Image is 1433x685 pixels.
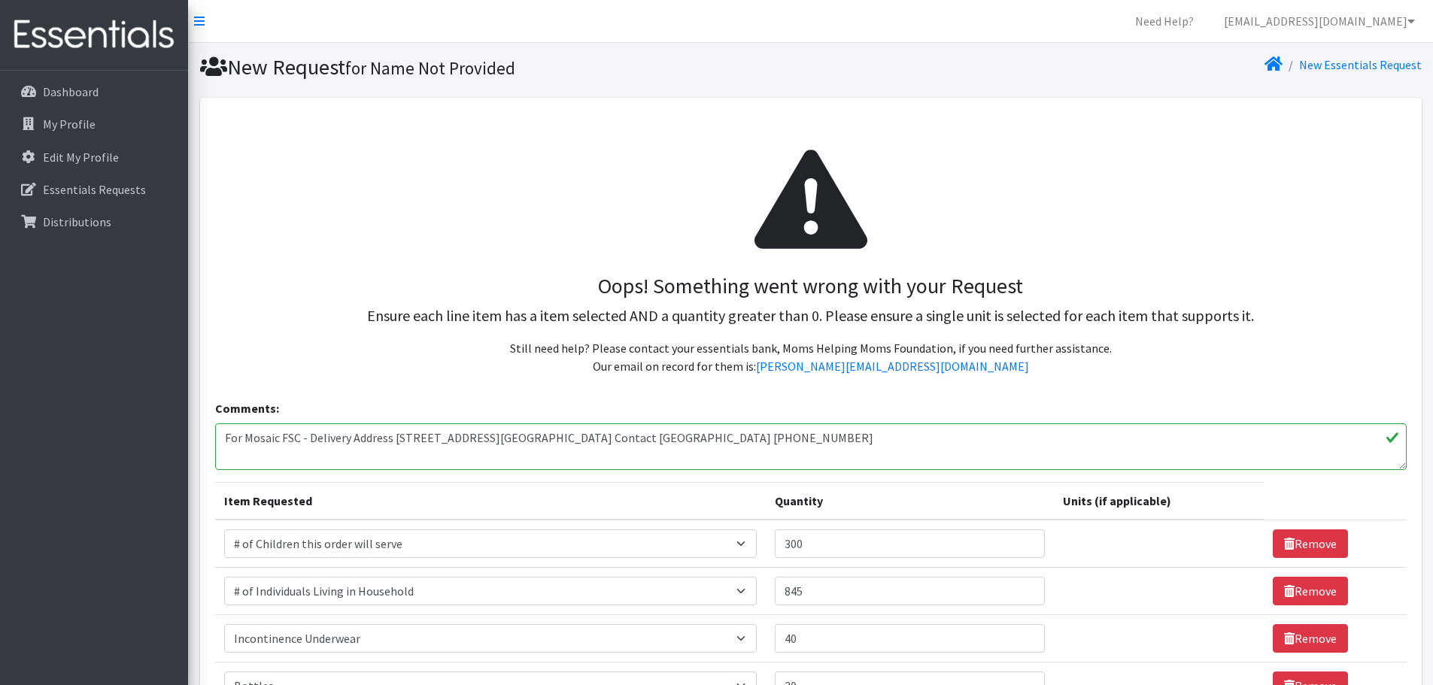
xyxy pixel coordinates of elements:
[227,305,1395,327] p: Ensure each line item has a item selected AND a quantity greater than 0. Please ensure a single u...
[227,339,1395,375] p: Still need help? Please contact your essentials bank, Moms Helping Moms Foundation, if you need f...
[345,57,515,79] small: for Name Not Provided
[215,399,279,417] label: Comments:
[1273,624,1348,653] a: Remove
[6,10,182,60] img: HumanEssentials
[766,483,1054,520] th: Quantity
[43,214,111,229] p: Distributions
[43,182,146,197] p: Essentials Requests
[200,54,806,80] h1: New Request
[43,150,119,165] p: Edit My Profile
[1273,577,1348,605] a: Remove
[6,109,182,139] a: My Profile
[215,423,1407,470] textarea: For Mosaic FSC - Delivery Address [STREET_ADDRESS][GEOGRAPHIC_DATA] Contact [GEOGRAPHIC_DATA] [PH...
[756,359,1029,374] a: [PERSON_NAME][EMAIL_ADDRESS][DOMAIN_NAME]
[1299,57,1422,72] a: New Essentials Request
[1212,6,1427,36] a: [EMAIL_ADDRESS][DOMAIN_NAME]
[6,174,182,205] a: Essentials Requests
[43,84,99,99] p: Dashboard
[6,77,182,107] a: Dashboard
[6,142,182,172] a: Edit My Profile
[227,274,1395,299] h3: Oops! Something went wrong with your Request
[1054,483,1264,520] th: Units (if applicable)
[1123,6,1206,36] a: Need Help?
[6,207,182,237] a: Distributions
[43,117,96,132] p: My Profile
[1273,529,1348,558] a: Remove
[215,483,766,520] th: Item Requested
